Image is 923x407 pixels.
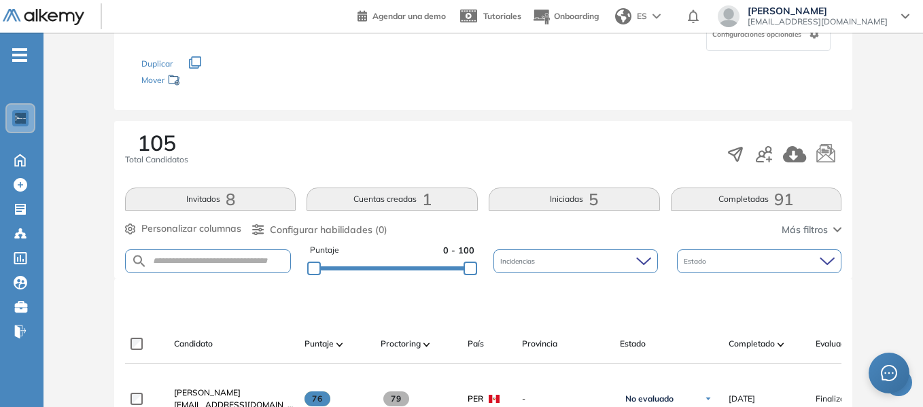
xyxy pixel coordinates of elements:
[468,338,484,350] span: País
[782,223,841,237] button: Más filtros
[141,69,277,94] div: Mover
[304,391,331,406] span: 76
[12,54,27,56] i: -
[712,29,804,39] span: Configuraciones opcionales
[493,249,658,273] div: Incidencias
[489,188,660,211] button: Iniciadas5
[141,222,241,236] span: Personalizar columnas
[554,11,599,21] span: Onboarding
[358,7,446,23] a: Agendar una demo
[270,223,387,237] span: Configurar habilidades (0)
[174,387,241,397] span: [PERSON_NAME]
[706,17,831,51] div: Configuraciones opcionales
[677,249,841,273] div: Estado
[671,188,842,211] button: Completadas91
[125,222,241,236] button: Personalizar columnas
[816,393,854,405] span: Finalizado
[443,244,474,257] span: 0 - 100
[372,11,446,21] span: Agendar una demo
[304,338,334,350] span: Puntaje
[137,132,176,154] span: 105
[782,223,828,237] span: Más filtros
[729,338,775,350] span: Completado
[684,256,709,266] span: Estado
[704,395,712,403] img: Ícono de flecha
[778,342,784,347] img: [missing "en.ARROW_ALT" translation]
[423,342,430,347] img: [missing "en.ARROW_ALT" translation]
[381,338,421,350] span: Proctoring
[174,387,294,399] a: [PERSON_NAME]
[307,188,478,211] button: Cuentas creadas1
[310,244,339,257] span: Puntaje
[252,223,387,237] button: Configurar habilidades (0)
[174,338,213,350] span: Candidato
[131,253,147,270] img: SEARCH_ALT
[816,338,856,350] span: Evaluación
[500,256,538,266] span: Incidencias
[729,393,755,405] span: [DATE]
[615,8,631,24] img: world
[522,338,557,350] span: Provincia
[522,393,609,405] span: -
[15,113,26,124] img: https://assets.alkemy.org/workspaces/1802/d452bae4-97f6-47ab-b3bf-1c40240bc960.jpg
[125,188,296,211] button: Invitados8
[336,342,343,347] img: [missing "en.ARROW_ALT" translation]
[532,2,599,31] button: Onboarding
[468,393,483,405] span: PER
[141,58,173,69] span: Duplicar
[483,11,521,21] span: Tutoriales
[125,154,188,166] span: Total Candidatos
[637,10,647,22] span: ES
[748,16,888,27] span: [EMAIL_ADDRESS][DOMAIN_NAME]
[3,9,84,26] img: Logo
[881,365,897,381] span: message
[625,393,674,404] span: No evaluado
[620,338,646,350] span: Estado
[489,395,500,403] img: PER
[652,14,661,19] img: arrow
[748,5,888,16] span: [PERSON_NAME]
[383,391,410,406] span: 79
